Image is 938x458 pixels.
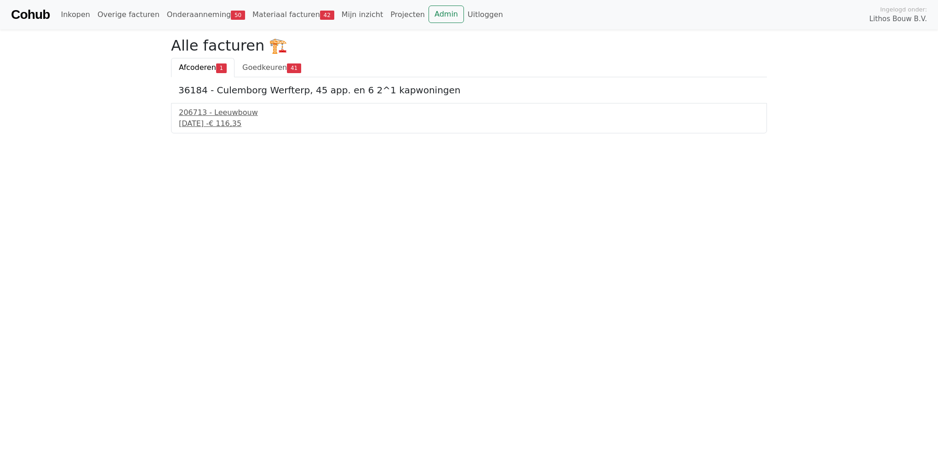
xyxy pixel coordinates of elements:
[338,6,387,24] a: Mijn inzicht
[57,6,93,24] a: Inkopen
[171,37,767,54] h2: Alle facturen 🏗️
[179,107,759,129] a: 206713 - Leeuwbouw[DATE] -€ 116,35
[179,63,216,72] span: Afcoderen
[869,14,927,24] span: Lithos Bouw B.V.
[178,85,760,96] h5: 36184 - Culemborg Werfterp, 45 app. en 6 2^1 kapwoningen
[287,63,301,73] span: 41
[11,4,50,26] a: Cohub
[171,58,234,77] a: Afcoderen1
[429,6,464,23] a: Admin
[880,5,927,14] span: Ingelogd onder:
[242,63,287,72] span: Goedkeuren
[94,6,163,24] a: Overige facturen
[231,11,245,20] span: 50
[209,119,241,128] span: € 116,35
[234,58,309,77] a: Goedkeuren41
[179,118,759,129] div: [DATE] -
[249,6,338,24] a: Materiaal facturen42
[387,6,429,24] a: Projecten
[464,6,507,24] a: Uitloggen
[320,11,334,20] span: 42
[216,63,227,73] span: 1
[163,6,249,24] a: Onderaanneming50
[179,107,759,118] div: 206713 - Leeuwbouw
